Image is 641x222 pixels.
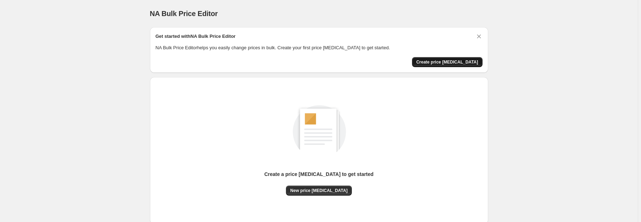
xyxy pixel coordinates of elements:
[150,10,218,17] span: NA Bulk Price Editor
[264,171,374,178] p: Create a price [MEDICAL_DATA] to get started
[475,33,483,40] button: Dismiss card
[416,59,478,65] span: Create price [MEDICAL_DATA]
[286,186,352,196] button: New price [MEDICAL_DATA]
[156,33,236,40] h2: Get started with NA Bulk Price Editor
[290,188,348,193] span: New price [MEDICAL_DATA]
[412,57,483,67] button: Create price change job
[156,44,483,51] p: NA Bulk Price Editor helps you easily change prices in bulk. Create your first price [MEDICAL_DAT...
